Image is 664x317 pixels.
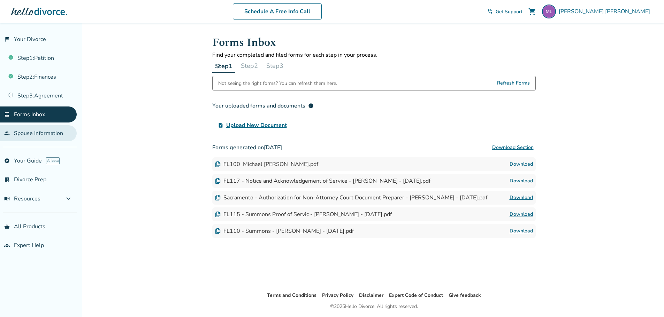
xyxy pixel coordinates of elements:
[4,196,10,201] span: menu_book
[215,228,221,234] img: Document
[215,195,221,200] img: Document
[233,3,322,19] a: Schedule A Free Info Call
[510,210,533,219] a: Download
[215,177,430,185] div: FL117 - Notice and Acknowledgement of Service - [PERSON_NAME] - [DATE].pdf
[215,178,221,184] img: Document
[46,157,60,164] span: AI beta
[510,177,533,185] a: Download
[64,195,72,203] span: expand_more
[215,227,354,235] div: FL110 - Summons - [PERSON_NAME] - [DATE].pdf
[212,51,536,59] p: Find your completed and filed forms for each step in your process.
[510,227,533,235] a: Download
[487,8,522,15] a: phone_in_talkGet Support
[449,291,481,300] li: Give feedback
[212,59,235,73] button: Step1
[212,102,314,110] div: Your uploaded forms and documents
[218,76,337,90] div: Not seeing the right forms? You can refresh them here.
[4,195,40,203] span: Resources
[4,158,10,164] span: explore
[510,160,533,168] a: Download
[212,34,536,51] h1: Forms Inbox
[510,193,533,202] a: Download
[487,9,493,14] span: phone_in_talk
[4,37,10,42] span: flag_2
[4,177,10,182] span: list_alt_check
[497,76,530,90] span: Refresh Forms
[238,59,261,73] button: Step2
[4,224,10,229] span: shopping_basket
[542,5,556,18] img: mpjlewis@gmail.com
[215,160,318,168] div: FL100_Michael [PERSON_NAME].pdf
[4,130,10,136] span: people
[215,212,221,217] img: Document
[490,141,536,154] button: Download Section
[215,194,487,201] div: Sacramento - Authorization for Non-Attorney Court Document Preparer - [PERSON_NAME] - [DATE].pdf
[267,292,316,299] a: Terms and Conditions
[330,302,418,311] div: © 2025 Hello Divorce. All rights reserved.
[215,161,221,167] img: Document
[212,141,536,154] h3: Forms generated on [DATE]
[389,292,443,299] a: Expert Code of Conduct
[264,59,286,73] button: Step3
[226,121,287,129] span: Upload New Document
[215,211,392,218] div: FL115 - Summons Proof of Servic - [PERSON_NAME] - [DATE].pdf
[629,284,664,317] iframe: Chat Widget
[4,112,10,117] span: inbox
[496,8,522,15] span: Get Support
[218,122,223,128] span: upload_file
[4,243,10,248] span: groups
[14,111,45,118] span: Forms Inbox
[528,7,536,16] span: shopping_cart
[359,291,383,300] li: Disclaimer
[308,103,314,109] span: info
[322,292,353,299] a: Privacy Policy
[559,8,653,15] span: [PERSON_NAME] [PERSON_NAME]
